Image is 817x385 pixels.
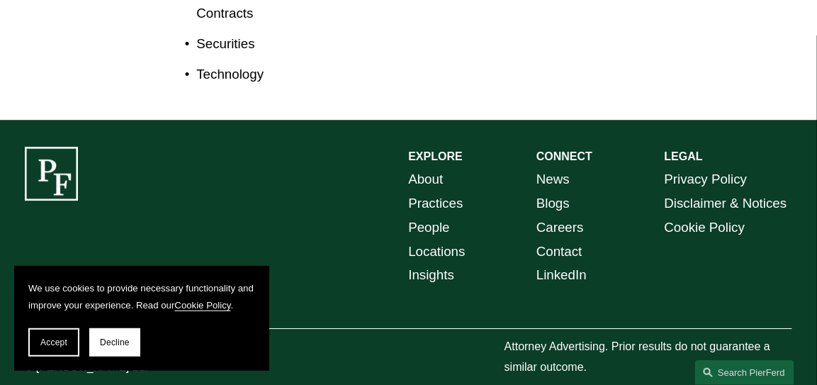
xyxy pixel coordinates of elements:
[505,337,792,378] p: Attorney Advertising. Prior results do not guarantee a similar outcome.
[536,240,582,264] a: Contact
[536,191,570,216] a: Blogs
[665,167,748,191] a: Privacy Policy
[28,328,79,357] button: Accept
[536,216,584,240] a: Careers
[409,167,444,191] a: About
[174,300,230,311] a: Cookie Policy
[409,191,463,216] a: Practices
[14,266,269,371] section: Cookie banner
[536,150,592,162] strong: CONNECT
[409,150,463,162] strong: EXPLORE
[665,150,703,162] strong: LEGAL
[695,360,794,385] a: Search this site
[665,191,787,216] a: Disclaimer & Notices
[100,337,130,347] span: Decline
[89,328,140,357] button: Decline
[536,167,570,191] a: News
[409,240,466,264] a: Locations
[409,216,450,240] a: People
[665,216,745,240] a: Cookie Policy
[40,337,67,347] span: Accept
[28,280,255,314] p: We use cookies to provide necessary functionality and improve your experience. Read our .
[196,62,408,87] p: Technology
[196,32,408,56] p: Securities
[536,263,587,287] a: LinkedIn
[409,263,455,287] a: Insights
